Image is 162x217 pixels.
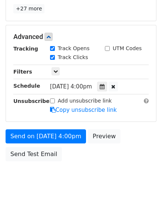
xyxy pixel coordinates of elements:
label: Add unsubscribe link [58,97,112,105]
strong: Tracking [13,46,38,52]
a: +27 more [13,4,44,13]
label: Track Clicks [58,54,88,61]
span: [DATE] 4:00pm [50,83,92,90]
strong: Filters [13,69,32,75]
a: Preview [88,129,120,143]
a: Copy unsubscribe link [50,107,117,113]
strong: Schedule [13,83,40,89]
iframe: Chat Widget [125,181,162,217]
strong: Unsubscribe [13,98,50,104]
a: Send Test Email [6,147,62,161]
label: UTM Codes [113,45,142,52]
label: Track Opens [58,45,90,52]
a: Send on [DATE] 4:00pm [6,129,86,143]
h5: Advanced [13,33,149,41]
